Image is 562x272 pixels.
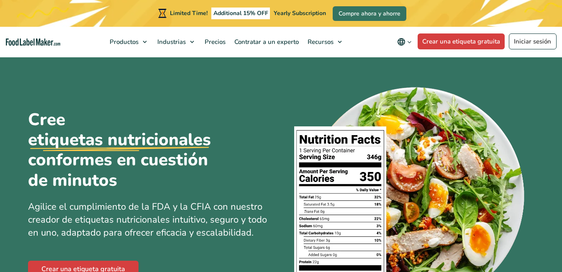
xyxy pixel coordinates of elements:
span: Productos [107,38,139,46]
h1: Cree conformes en cuestión de minutos [28,110,229,190]
a: Compre ahora y ahorre [333,6,406,21]
span: Additional 15% OFF [211,8,270,19]
a: Iniciar sesión [509,33,557,49]
span: Recursos [305,38,334,46]
span: Precios [202,38,226,46]
a: Precios [200,27,228,57]
a: Contratar a un experto [230,27,301,57]
span: Industrias [155,38,187,46]
button: Change language [391,33,418,50]
span: Contratar a un experto [232,38,300,46]
span: Yearly Subscription [274,9,326,17]
u: etiquetas nutricionales [28,130,211,150]
span: Limited Time! [170,9,208,17]
span: Agilice el cumplimiento de la FDA y la CFIA con nuestro creador de etiquetas nutricionales intuit... [28,200,267,239]
a: Recursos [303,27,346,57]
a: Productos [105,27,151,57]
a: Industrias [153,27,198,57]
a: Crear una etiqueta gratuita [418,33,505,49]
a: Food Label Maker homepage [6,38,60,46]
